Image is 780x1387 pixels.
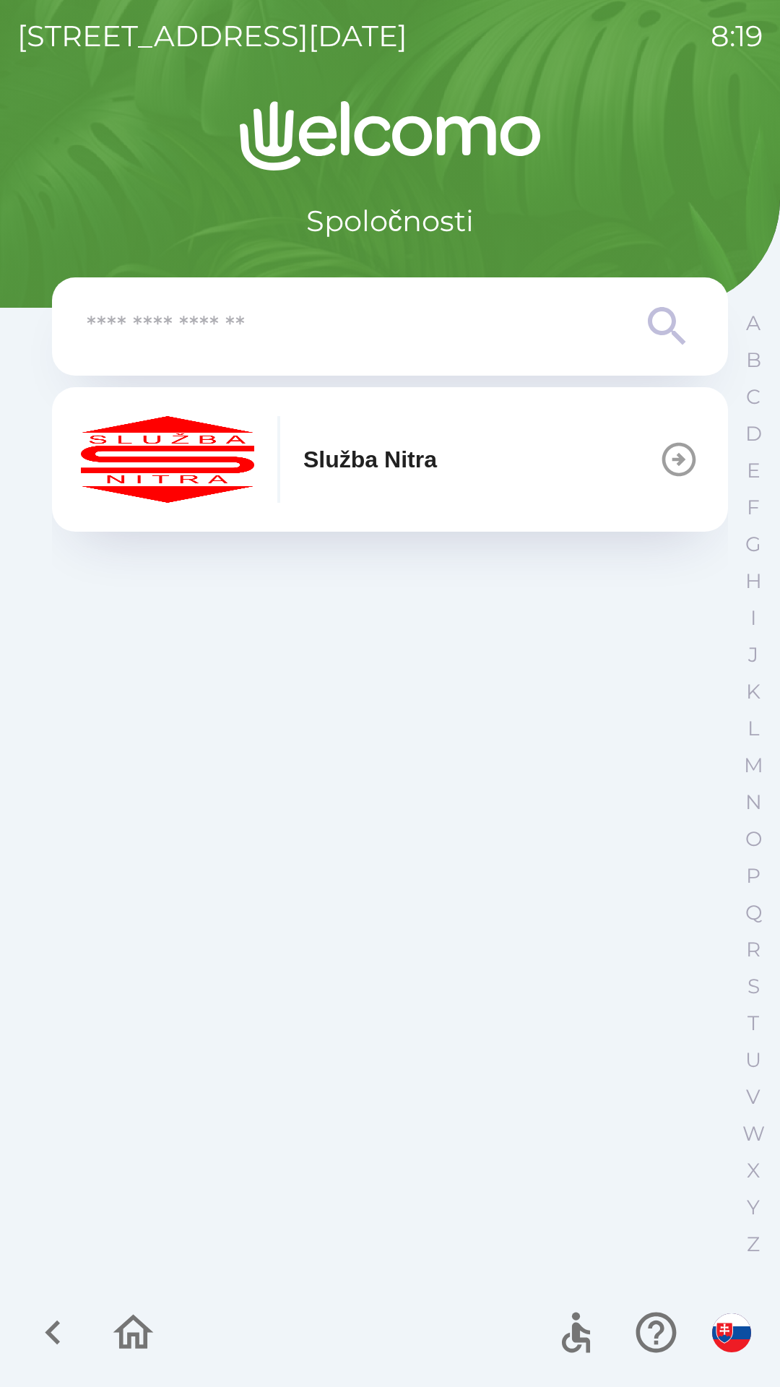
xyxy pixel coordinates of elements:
p: H [745,569,762,594]
button: G [735,526,771,563]
p: Služba Nitra [303,442,437,477]
button: F [735,489,771,526]
p: 8:19 [711,14,763,58]
button: E [735,452,771,489]
button: A [735,305,771,342]
button: P [735,857,771,894]
p: T [747,1011,759,1036]
p: [STREET_ADDRESS][DATE] [17,14,407,58]
button: D [735,415,771,452]
button: K [735,673,771,710]
p: W [742,1121,765,1146]
p: Spoločnosti [306,199,474,243]
p: Y [747,1195,760,1220]
p: E [747,458,760,483]
p: S [747,974,760,999]
p: L [747,716,759,741]
p: Q [745,900,762,925]
button: H [735,563,771,600]
button: R [735,931,771,968]
p: U [745,1047,761,1073]
p: G [745,532,761,557]
button: Z [735,1226,771,1263]
button: U [735,1042,771,1079]
p: R [746,937,760,962]
p: J [748,642,758,667]
button: M [735,747,771,784]
button: J [735,636,771,673]
button: L [735,710,771,747]
button: X [735,1152,771,1189]
button: Služba Nitra [52,387,728,532]
p: I [750,605,756,631]
img: c55f63fc-e714-4e15-be12-dfeb3df5ea30.png [81,416,254,503]
p: A [746,311,760,336]
p: N [745,790,762,815]
p: B [746,347,761,373]
button: N [735,784,771,821]
p: X [747,1158,760,1183]
p: V [746,1084,760,1110]
button: Y [735,1189,771,1226]
p: M [744,753,763,778]
button: B [735,342,771,379]
p: D [745,421,762,446]
p: Z [747,1232,760,1257]
p: O [745,826,762,852]
img: sk flag [712,1313,751,1352]
button: Q [735,894,771,931]
button: T [735,1005,771,1042]
button: O [735,821,771,857]
p: C [746,384,760,410]
button: I [735,600,771,636]
button: V [735,1079,771,1115]
p: P [746,863,760,889]
p: F [747,495,760,520]
button: S [735,968,771,1005]
button: C [735,379,771,415]
button: W [735,1115,771,1152]
img: Logo [52,101,728,170]
p: K [746,679,760,704]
